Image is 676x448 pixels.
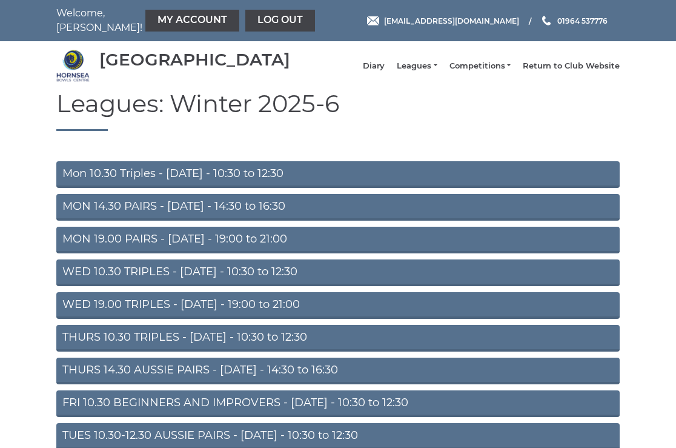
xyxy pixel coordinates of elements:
img: Phone us [542,16,551,25]
a: FRI 10.30 BEGINNERS AND IMPROVERS - [DATE] - 10:30 to 12:30 [56,390,620,417]
nav: Welcome, [PERSON_NAME]! [56,6,280,35]
a: Phone us 01964 537776 [540,15,608,27]
h1: Leagues: Winter 2025-6 [56,90,620,131]
a: THURS 14.30 AUSSIE PAIRS - [DATE] - 14:30 to 16:30 [56,358,620,384]
a: Log out [245,10,315,32]
a: Leagues [397,61,437,72]
img: Email [367,16,379,25]
a: WED 19.00 TRIPLES - [DATE] - 19:00 to 21:00 [56,292,620,319]
a: Email [EMAIL_ADDRESS][DOMAIN_NAME] [367,15,519,27]
a: MON 19.00 PAIRS - [DATE] - 19:00 to 21:00 [56,227,620,253]
a: Mon 10.30 Triples - [DATE] - 10:30 to 12:30 [56,161,620,188]
span: 01964 537776 [557,16,608,25]
a: MON 14.30 PAIRS - [DATE] - 14:30 to 16:30 [56,194,620,221]
div: [GEOGRAPHIC_DATA] [99,50,290,69]
a: Diary [363,61,385,72]
a: Competitions [449,61,511,72]
img: Hornsea Bowls Centre [56,49,90,82]
a: Return to Club Website [523,61,620,72]
a: WED 10.30 TRIPLES - [DATE] - 10:30 to 12:30 [56,259,620,286]
a: THURS 10.30 TRIPLES - [DATE] - 10:30 to 12:30 [56,325,620,352]
a: My Account [145,10,239,32]
span: [EMAIL_ADDRESS][DOMAIN_NAME] [384,16,519,25]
